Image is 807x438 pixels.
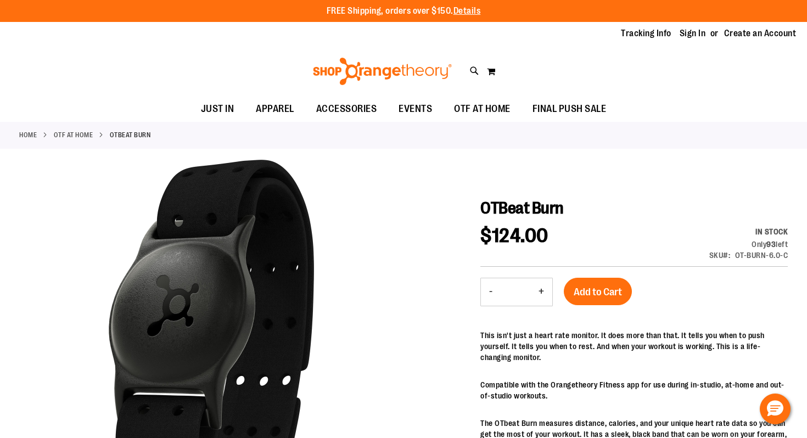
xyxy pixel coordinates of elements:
a: Tracking Info [621,27,671,40]
img: Shop Orangetheory [311,58,453,85]
p: FREE Shipping, orders over $150. [327,5,481,18]
button: Decrease product quantity [481,278,501,306]
a: OTF AT HOME [443,97,522,121]
input: Product quantity [501,279,530,305]
strong: SKU [709,251,731,260]
strong: 93 [766,240,776,249]
span: ACCESSORIES [316,97,377,121]
button: Increase product quantity [530,278,552,306]
a: JUST IN [190,97,245,122]
span: FINAL PUSH SALE [533,97,607,121]
span: $124.00 [480,224,548,247]
span: OTBeat Burn [480,199,564,217]
a: Details [453,6,481,16]
a: FINAL PUSH SALE [522,97,618,122]
span: JUST IN [201,97,234,121]
span: OTF AT HOME [454,97,511,121]
div: OT-BURN-6.0-C [735,250,788,261]
a: Create an Account [724,27,797,40]
button: Add to Cart [564,278,632,305]
strong: OTBeat Burn [110,130,151,140]
a: APPAREL [245,97,305,122]
a: OTF AT HOME [54,130,93,140]
a: Home [19,130,37,140]
span: APPAREL [256,97,294,121]
span: Add to Cart [574,286,622,298]
a: EVENTS [388,97,443,122]
a: Sign In [680,27,706,40]
div: Only 93 left [709,239,788,250]
p: This isn't just a heart rate monitor. It does more than that. It tells you when to push yourself.... [480,330,788,363]
div: Availability [709,226,788,237]
a: ACCESSORIES [305,97,388,122]
span: In stock [755,227,788,236]
button: Hello, have a question? Let’s chat. [760,394,791,424]
p: Compatible with the Orangetheory Fitness app for use during in-studio, at-home and out-of-studio ... [480,379,788,401]
span: EVENTS [399,97,432,121]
